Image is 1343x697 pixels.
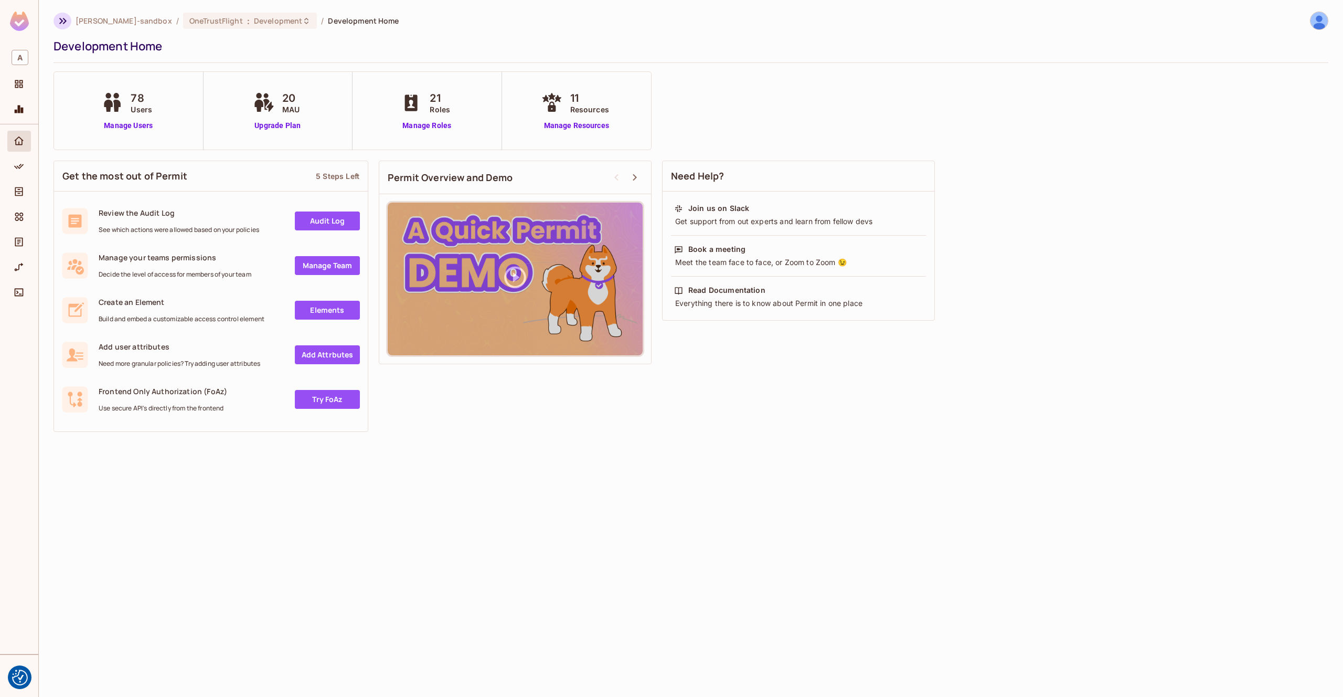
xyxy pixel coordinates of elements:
span: Need Help? [671,170,724,183]
span: See which actions were allowed based on your policies [99,226,259,234]
div: Help & Updates [7,663,31,684]
img: James Duncan [1310,12,1328,29]
span: Decide the level of access for members of your team [99,270,251,279]
a: Audit Log [295,212,360,230]
div: Everything there is to know about Permit in one place [674,298,923,309]
span: 21 [430,90,450,106]
span: Frontend Only Authorization (FoAz) [99,386,227,396]
span: 11 [570,90,609,106]
span: OneTrustFlight [189,16,243,26]
li: / [176,16,179,26]
span: Roles [430,104,450,115]
div: Elements [7,206,31,227]
div: Meet the team face to face, or Zoom to Zoom 😉 [674,257,923,268]
div: Join us on Slack [688,203,749,214]
a: Upgrade Plan [251,120,305,131]
a: Add Attrbutes [295,345,360,364]
span: Permit Overview and Demo [388,171,513,184]
span: 78 [131,90,152,106]
a: Elements [295,301,360,320]
a: Manage Users [99,120,157,131]
span: 20 [282,90,300,106]
span: Add user attributes [99,342,260,352]
span: Resources [570,104,609,115]
span: Review the Audit Log [99,208,259,218]
div: Read Documentation [688,285,765,295]
div: Projects [7,73,31,94]
div: 5 Steps Left [316,171,359,181]
div: Audit Log [7,231,31,252]
div: URL Mapping [7,257,31,278]
div: Workspace: alex-trustflight-sandbox [7,46,31,69]
span: Development [254,16,302,26]
a: Manage Team [295,256,360,275]
span: the active workspace [76,16,172,26]
span: A [12,50,28,65]
div: Connect [7,282,31,303]
div: Get support from out experts and learn from fellow devs [674,216,923,227]
span: Get the most out of Permit [62,170,187,183]
a: Manage Resources [539,120,614,131]
div: Development Home [54,38,1323,54]
span: Build and embed a customizable access control element [99,315,264,323]
div: Book a meeting [688,244,745,255]
img: SReyMgAAAABJRU5ErkJggg== [10,12,29,31]
span: Use secure API's directly from the frontend [99,404,227,413]
a: Try FoAz [295,390,360,409]
span: : [247,17,250,25]
span: Need more granular policies? Try adding user attributes [99,360,260,368]
div: Policy [7,156,31,177]
div: Directory [7,181,31,202]
li: / [321,16,324,26]
span: Manage your teams permissions [99,252,251,262]
div: Home [7,131,31,152]
a: Manage Roles [398,120,455,131]
span: MAU [282,104,300,115]
img: Revisit consent button [12,670,28,685]
span: Development Home [328,16,399,26]
span: Create an Element [99,297,264,307]
span: Users [131,104,152,115]
div: Monitoring [7,99,31,120]
button: Consent Preferences [12,670,28,685]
